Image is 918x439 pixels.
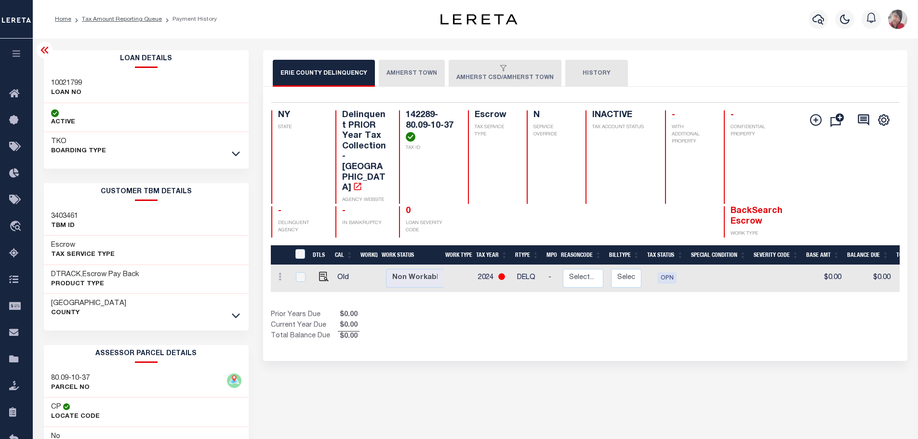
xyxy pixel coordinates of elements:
th: Base Amt: activate to sort column ascending [802,245,843,265]
td: DELQ [513,265,545,292]
td: - [545,265,559,292]
p: Locate Code [51,412,100,422]
p: WITH ADDITIONAL PROPERTY [672,124,712,146]
h2: CUSTOMER TBM DETAILS [44,183,249,201]
p: Tax Service Type [51,250,115,260]
th: MPO [543,245,557,265]
img: RedCircle.png [498,273,505,280]
h3: DTRACK,Escrow Pay Back [51,270,139,279]
th: Special Condition: activate to sort column ascending [687,245,750,265]
td: 2024 [474,265,513,292]
td: Total Balance Due [271,331,338,342]
p: DELINQUENT AGENCY [278,220,324,234]
th: BillType: activate to sort column ascending [605,245,643,265]
p: LOAN NO [51,88,82,98]
button: ERIE COUNTY DELINQUENCY [273,60,375,87]
p: TBM ID [51,221,78,231]
p: CONFIDENTIAL PROPERTY [731,124,776,138]
h3: Escrow [51,240,115,250]
h3: [GEOGRAPHIC_DATA] [51,299,126,308]
h4: 142289-80.09-10-37 [406,110,456,142]
td: Prior Years Due [271,310,338,320]
p: TAX SERVICE TYPE [475,124,515,138]
h3: 80.09-10-37 [51,373,90,383]
span: - [672,111,675,120]
h2: ASSESSOR PARCEL DETAILS [44,345,249,363]
h4: NY [278,110,324,121]
p: Product Type [51,279,139,289]
th: Severity Code: activate to sort column ascending [750,245,802,265]
th: Tax Year: activate to sort column ascending [472,245,511,265]
td: Old [333,265,360,292]
p: STATE [278,124,324,131]
p: County [51,308,126,318]
span: $0.00 [338,332,359,342]
span: - [342,207,346,215]
h4: INACTIVE [592,110,653,121]
span: 0 [406,207,411,215]
span: OPN [657,272,677,284]
p: LOAN SEVERITY CODE [406,220,456,234]
button: HISTORY [565,60,628,87]
p: SERVICE OVERRIDE [533,124,574,138]
h4: Delinquent PRIOR Year Tax Collection - [GEOGRAPHIC_DATA] [342,110,388,194]
th: CAL: activate to sort column ascending [331,245,357,265]
h3: TKO [51,137,106,146]
span: BackSearch Escrow [731,207,783,226]
a: Home [55,16,71,22]
span: $0.00 [338,320,359,331]
h2: Loan Details [44,50,249,68]
h3: CP [51,402,61,412]
a: Tax Amount Reporting Queue [82,16,162,22]
td: $0.00 [845,265,894,292]
h4: N [533,110,574,121]
th: ReasonCode: activate to sort column ascending [557,245,605,265]
th: Balance Due: activate to sort column ascending [843,245,892,265]
th: Work Type [441,245,472,265]
td: Current Year Due [271,320,338,331]
h4: Escrow [475,110,515,121]
span: $0.00 [338,310,359,320]
th: Tax Status: activate to sort column ascending [643,245,687,265]
th: &nbsp; [289,245,309,265]
p: TAX ID [406,145,456,152]
span: - [278,207,281,215]
th: RType: activate to sort column ascending [511,245,543,265]
p: ACTIVE [51,118,75,127]
h3: 3403461 [51,212,78,221]
p: TAX ACCOUNT STATUS [592,124,653,131]
p: PARCEL NO [51,383,90,393]
th: DTLS [309,245,331,265]
img: logo-dark.svg [440,14,518,25]
p: BOARDING TYPE [51,146,106,156]
p: WORK TYPE [731,230,776,238]
th: Work Status [378,245,443,265]
span: - [731,111,734,120]
td: $0.00 [804,265,845,292]
button: AMHERST CSD/AMHERST TOWN [449,60,561,87]
p: IN BANKRUPTCY [342,220,388,227]
button: AMHERST TOWN [379,60,445,87]
th: WorkQ [357,245,378,265]
li: Payment History [162,15,217,24]
h3: 10021799 [51,79,82,88]
p: AGENCY WEBSITE [342,197,388,204]
i: travel_explore [9,221,25,233]
th: &nbsp;&nbsp;&nbsp;&nbsp;&nbsp;&nbsp;&nbsp;&nbsp;&nbsp;&nbsp; [271,245,289,265]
